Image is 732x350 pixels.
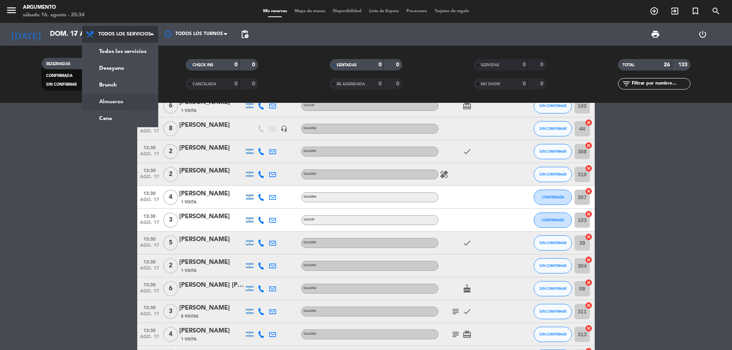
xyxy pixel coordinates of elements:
[82,93,158,110] a: Almuerzo
[140,143,159,152] span: 13:30
[542,218,564,222] span: CONFIRMADA
[140,220,159,229] span: ago. 17
[291,9,329,13] span: Mapa de mesas
[585,256,592,264] i: cancel
[140,211,159,220] span: 13:30
[252,62,257,67] strong: 0
[534,144,572,159] button: SIN CONFIRMAR
[179,303,244,313] div: [PERSON_NAME]
[403,9,431,13] span: Pre-acceso
[462,284,472,293] i: cake
[46,62,71,66] span: RESERVADAS
[140,334,159,343] span: ago. 17
[396,81,401,86] strong: 0
[534,258,572,273] button: SIN CONFIRMAR
[181,313,199,320] span: 8 Visitas
[651,30,660,39] span: print
[140,312,159,320] span: ago. 17
[140,189,159,197] span: 13:30
[623,63,634,67] span: TOTAL
[140,234,159,243] span: 13:30
[140,197,159,206] span: ago. 17
[539,309,567,313] span: SIN CONFIRMAR
[82,110,158,127] a: Cena
[585,302,592,309] i: cancel
[193,82,216,86] span: CANCELADA
[534,121,572,136] button: SIN CONFIRMAR
[622,79,631,88] i: filter_list
[82,77,158,93] a: Brunch
[542,195,564,199] span: CONFIRMADA
[585,142,592,149] i: cancel
[179,143,244,153] div: [PERSON_NAME]
[163,98,178,113] span: 6
[140,289,159,297] span: ago. 17
[46,83,77,86] span: SIN CONFIRMAR
[365,9,403,13] span: Lista de Espera
[481,82,500,86] span: NO SHOW
[303,150,316,153] span: GALERIA
[539,126,567,131] span: SIN CONFIRMAR
[523,62,526,67] strong: 0
[451,330,460,339] i: subject
[678,62,689,67] strong: 133
[163,327,178,342] span: 4
[303,310,316,313] span: GALERIA
[181,199,196,205] span: 1 Visita
[179,257,244,267] div: [PERSON_NAME]
[670,6,679,16] i: exit_to_app
[534,190,572,205] button: CONFIRMADA
[140,257,159,266] span: 13:30
[337,63,357,67] span: SENTADAS
[540,62,545,67] strong: 0
[539,286,567,291] span: SIN CONFIRMAR
[140,243,159,252] span: ago. 17
[664,62,670,67] strong: 26
[179,166,244,176] div: [PERSON_NAME]
[140,303,159,312] span: 13:30
[23,4,85,11] div: Argumento
[534,235,572,251] button: SIN CONFIRMAR
[179,189,244,199] div: [PERSON_NAME]
[179,212,244,222] div: [PERSON_NAME]
[259,9,291,13] span: Mis reservas
[163,304,178,319] span: 3
[303,127,316,130] span: GALERIA
[303,218,315,221] span: SALON
[539,332,567,336] span: SIN CONFIRMAR
[71,30,80,39] i: arrow_drop_down
[163,258,178,273] span: 2
[679,23,726,46] div: LOG OUT
[140,129,159,137] span: ago. 17
[462,307,472,316] i: check
[46,74,72,78] span: CONFIRMADA
[534,167,572,182] button: SIN CONFIRMAR
[140,166,159,174] span: 13:30
[6,26,46,43] i: [DATE]
[179,280,244,290] div: [PERSON_NAME] [PERSON_NAME]
[451,307,460,316] i: subject
[252,81,257,86] strong: 0
[82,60,158,77] a: Desayuno
[140,266,159,275] span: ago. 17
[698,30,707,39] i: power_settings_new
[481,63,499,67] span: SERVIDAS
[540,81,545,86] strong: 0
[534,213,572,228] button: CONFIRMADA
[585,165,592,172] i: cancel
[585,324,592,332] i: cancel
[303,332,316,336] span: GALERIA
[303,195,316,198] span: GALERIA
[281,125,287,132] i: headset_mic
[179,326,244,336] div: [PERSON_NAME]
[691,6,700,16] i: turned_in_not
[163,190,178,205] span: 4
[631,80,690,88] input: Filtrar por nombre...
[462,147,472,156] i: check
[140,152,159,160] span: ago. 17
[163,121,178,136] span: 8
[539,241,567,245] span: SIN CONFIRMAR
[396,62,401,67] strong: 0
[181,268,196,274] span: 1 Visita
[462,101,472,110] i: card_giftcard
